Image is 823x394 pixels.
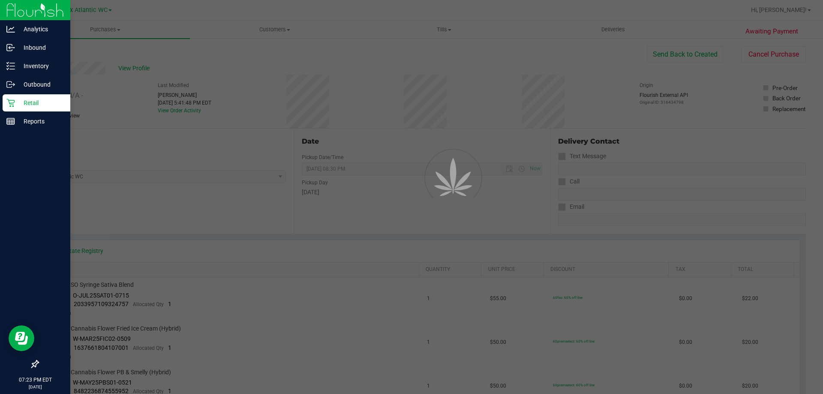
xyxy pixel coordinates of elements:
[6,43,15,52] inline-svg: Inbound
[4,384,66,390] p: [DATE]
[6,62,15,70] inline-svg: Inventory
[15,24,66,34] p: Analytics
[15,61,66,71] p: Inventory
[6,25,15,33] inline-svg: Analytics
[4,376,66,384] p: 07:23 PM EDT
[6,80,15,89] inline-svg: Outbound
[15,79,66,90] p: Outbound
[6,117,15,126] inline-svg: Reports
[15,116,66,126] p: Reports
[15,42,66,53] p: Inbound
[6,99,15,107] inline-svg: Retail
[9,325,34,351] iframe: Resource center
[15,98,66,108] p: Retail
